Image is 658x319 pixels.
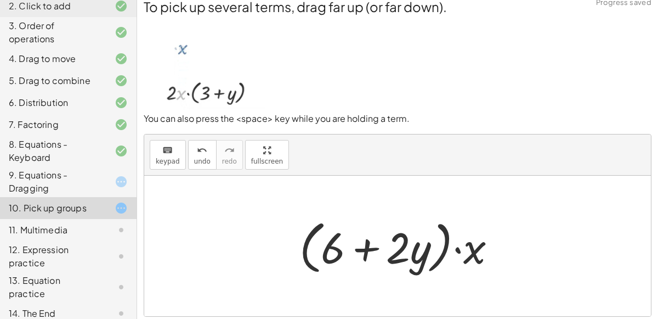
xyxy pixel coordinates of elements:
i: Task finished and correct. [115,52,128,65]
span: keypad [156,158,180,165]
i: Task finished and correct. [115,96,128,109]
img: 7082fc1485faebb9b7af93849eb8fc5ffd41b57dcc94cb7c7bb5916beca3cf65.webp [144,16,265,109]
div: 10. Pick up groups [9,202,97,215]
span: undo [194,158,211,165]
i: undo [197,144,207,157]
div: 8. Equations - Keyboard [9,138,97,164]
div: 9. Equations - Dragging [9,169,97,195]
div: 11. Multimedia [9,223,97,237]
div: 6. Distribution [9,96,97,109]
div: 12. Expression practice [9,243,97,270]
button: redoredo [216,140,243,170]
i: Task finished and correct. [115,144,128,158]
i: Task not started. [115,281,128,294]
p: You can also press the <space> key while you are holding a term. [144,113,651,125]
button: fullscreen [245,140,289,170]
i: keyboard [162,144,173,157]
i: Task not started. [115,223,128,237]
i: redo [224,144,235,157]
div: 4. Drag to move [9,52,97,65]
button: keyboardkeypad [150,140,186,170]
i: Task finished and correct. [115,26,128,39]
i: Task finished and correct. [115,118,128,131]
button: undoundo [188,140,217,170]
i: Task not started. [115,250,128,263]
div: 3. Order of operations [9,19,97,46]
div: 5. Drag to combine [9,74,97,87]
i: Task finished and correct. [115,74,128,87]
div: 13. Equation practice [9,274,97,300]
i: Task started. [115,202,128,215]
div: 7. Factoring [9,118,97,131]
span: fullscreen [251,158,283,165]
i: Task started. [115,175,128,188]
span: redo [222,158,237,165]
